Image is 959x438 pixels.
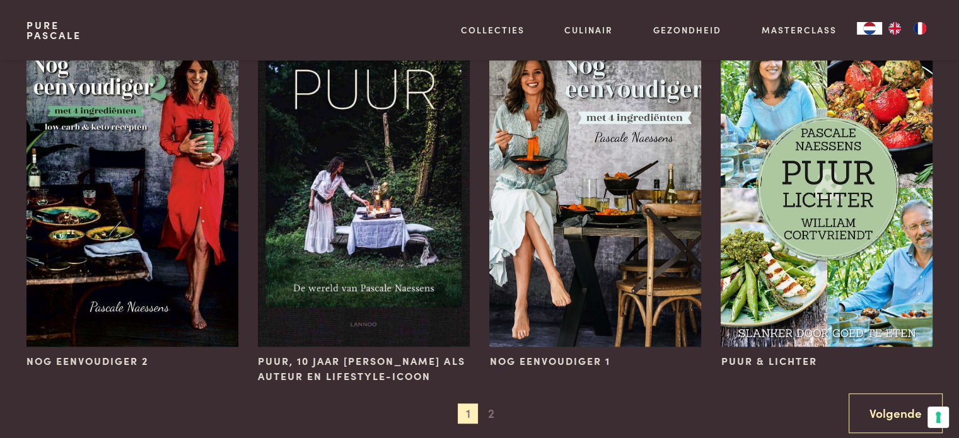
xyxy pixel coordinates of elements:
[26,30,238,347] img: Nog eenvoudiger 2
[458,403,478,424] span: 1
[857,22,933,35] aside: Language selected: Nederlands
[481,403,501,424] span: 2
[258,30,469,383] a: PUUR, 10 jaar Pascale Naessens als auteur en lifestyle-icoon PUUR, 10 jaar [PERSON_NAME] als aute...
[489,354,610,369] span: Nog eenvoudiger 1
[564,23,613,37] a: Culinair
[907,22,933,35] a: FR
[882,22,907,35] a: EN
[489,30,700,368] a: Nog eenvoudiger 1 Nog eenvoudiger 1
[489,30,700,347] img: Nog eenvoudiger 1
[927,406,949,428] button: Uw voorkeuren voor toestemming voor trackingtechnologieën
[857,22,882,35] a: NL
[882,22,933,35] ul: Language list
[721,30,932,347] img: Puur &#038; Lichter
[849,393,943,433] a: Volgende
[26,30,238,368] a: Nog eenvoudiger 2 Nog eenvoudiger 2
[258,354,469,384] span: PUUR, 10 jaar [PERSON_NAME] als auteur en lifestyle-icoon
[653,23,721,37] a: Gezondheid
[721,30,932,368] a: Puur &#038; Lichter Puur & Lichter
[26,20,81,40] a: PurePascale
[857,22,882,35] div: Language
[762,23,837,37] a: Masterclass
[461,23,525,37] a: Collecties
[258,30,469,347] img: PUUR, 10 jaar Pascale Naessens als auteur en lifestyle-icoon
[721,354,817,369] span: Puur & Lichter
[26,354,149,369] span: Nog eenvoudiger 2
